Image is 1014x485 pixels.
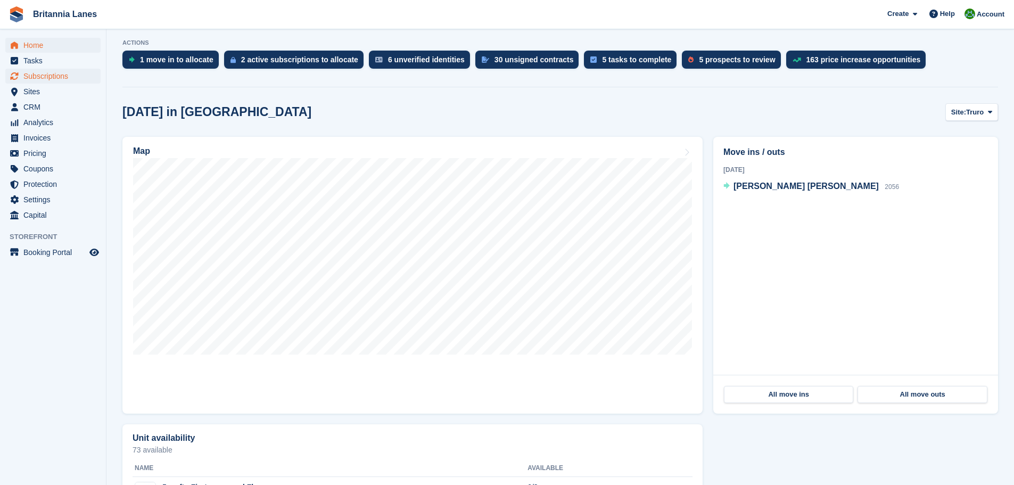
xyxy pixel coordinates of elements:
[122,39,998,46] p: ACTIONS
[977,9,1004,20] span: Account
[723,146,988,159] h2: Move ins / outs
[5,161,101,176] a: menu
[858,386,987,403] a: All move outs
[5,130,101,145] a: menu
[724,386,853,403] a: All move ins
[23,100,87,114] span: CRM
[5,84,101,99] a: menu
[5,146,101,161] a: menu
[806,55,921,64] div: 163 price increase opportunities
[688,56,694,63] img: prospect-51fa495bee0391a8d652442698ab0144808aea92771e9ea1ae160a38d050c398.svg
[133,460,527,477] th: Name
[9,6,24,22] img: stora-icon-8386f47178a22dfd0bd8f6a31ec36ba5ce8667c1dd55bd0f319d3a0aa187defe.svg
[23,69,87,84] span: Subscriptions
[940,9,955,19] span: Help
[133,446,693,454] p: 73 available
[375,56,383,63] img: verify_identity-adf6edd0f0f0b5bbfe63781bf79b02c33cf7c696d77639b501bdc392416b5a36.svg
[23,245,87,260] span: Booking Portal
[527,460,629,477] th: Available
[964,9,975,19] img: Matt Lane
[122,137,703,414] a: Map
[133,146,150,156] h2: Map
[699,55,775,64] div: 5 prospects to review
[369,51,475,74] a: 6 unverified identities
[133,433,195,443] h2: Unit availability
[23,146,87,161] span: Pricing
[241,55,358,64] div: 2 active subscriptions to allocate
[122,105,311,119] h2: [DATE] in [GEOGRAPHIC_DATA]
[682,51,786,74] a: 5 prospects to review
[5,177,101,192] a: menu
[966,107,984,118] span: Truro
[5,38,101,53] a: menu
[23,38,87,53] span: Home
[723,180,899,194] a: [PERSON_NAME] [PERSON_NAME] 2056
[23,84,87,99] span: Sites
[887,9,909,19] span: Create
[129,56,135,63] img: move_ins_to_allocate_icon-fdf77a2bb77ea45bf5b3d319d69a93e2d87916cf1d5bf7949dd705db3b84f3ca.svg
[5,100,101,114] a: menu
[733,182,879,191] span: [PERSON_NAME] [PERSON_NAME]
[602,55,671,64] div: 5 tasks to complete
[23,192,87,207] span: Settings
[88,246,101,259] a: Preview store
[885,183,899,191] span: 2056
[793,57,801,62] img: price_increase_opportunities-93ffe204e8149a01c8c9dc8f82e8f89637d9d84a8eef4429ea346261dce0b2c0.svg
[10,232,106,242] span: Storefront
[23,177,87,192] span: Protection
[122,51,224,74] a: 1 move in to allocate
[5,53,101,68] a: menu
[23,53,87,68] span: Tasks
[723,165,988,175] div: [DATE]
[584,51,682,74] a: 5 tasks to complete
[29,5,101,23] a: Britannia Lanes
[590,56,597,63] img: task-75834270c22a3079a89374b754ae025e5fb1db73e45f91037f5363f120a921f8.svg
[482,56,489,63] img: contract_signature_icon-13c848040528278c33f63329250d36e43548de30e8caae1d1a13099fd9432cc5.svg
[23,130,87,145] span: Invoices
[23,208,87,223] span: Capital
[951,107,966,118] span: Site:
[230,56,236,63] img: active_subscription_to_allocate_icon-d502201f5373d7db506a760aba3b589e785aa758c864c3986d89f69b8ff3...
[945,103,998,121] button: Site: Truro
[494,55,574,64] div: 30 unsigned contracts
[224,51,369,74] a: 2 active subscriptions to allocate
[5,208,101,223] a: menu
[5,245,101,260] a: menu
[5,115,101,130] a: menu
[388,55,465,64] div: 6 unverified identities
[786,51,931,74] a: 163 price increase opportunities
[475,51,584,74] a: 30 unsigned contracts
[5,192,101,207] a: menu
[23,115,87,130] span: Analytics
[140,55,213,64] div: 1 move in to allocate
[23,161,87,176] span: Coupons
[5,69,101,84] a: menu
